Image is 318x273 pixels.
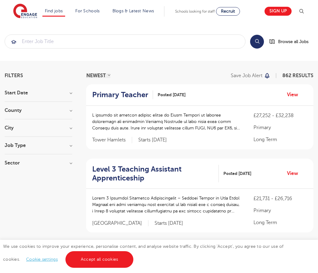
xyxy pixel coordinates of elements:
p: L ipsumdo sit ametcon adipisc elitse do Eiusm Tempori ut laboree doloremagn ali enimadmin Veniamq... [92,112,241,131]
span: [GEOGRAPHIC_DATA] [92,220,148,227]
a: Level 3 Teaching Assistant Apprenticeship [92,165,219,183]
p: Starts [DATE] [155,220,183,227]
a: Browse all Jobs [269,38,313,45]
a: Sign up [265,7,292,16]
span: Posted [DATE] [223,170,251,177]
p: Save job alert [231,73,262,78]
h3: City [5,125,72,130]
a: View [287,169,303,177]
button: Search [250,35,264,49]
a: Recruit [216,7,240,16]
a: Blogs & Latest News [112,9,154,13]
a: View [287,91,303,99]
p: £21,731 - £26,716 [253,195,307,202]
input: Submit [5,35,245,48]
p: £27,252 - £32,238 [253,112,307,119]
img: Engage Education [13,4,37,19]
p: Primary [253,124,307,131]
h3: Sector [5,160,72,165]
a: For Schools [75,9,100,13]
span: Recruit [221,9,235,14]
button: Save job alert [231,73,270,78]
div: Submit [5,34,245,49]
span: 862 RESULTS [282,73,313,78]
span: Schools looking for staff [175,9,215,14]
h2: Level 3 Teaching Assistant Apprenticeship [92,165,214,183]
a: Primary Teacher [92,90,153,99]
h3: Job Type [5,143,72,148]
p: Primary [253,207,307,214]
p: Lorem 3 Ipsumdol Sitametco Adipiscingelit – Seddoei Tempor in Utla Etdol Magnaal eni admi veniamq... [92,195,241,214]
span: We use cookies to improve your experience, personalise content, and analyse website traffic. By c... [3,244,284,262]
a: Cookie settings [26,257,58,262]
h2: Primary Teacher [92,90,148,99]
a: Find jobs [45,9,63,13]
p: Long Term [253,219,307,226]
span: Filters [5,73,23,78]
h3: Start Date [5,90,72,95]
p: Starts [DATE] [138,137,167,143]
span: Browse all Jobs [278,38,308,45]
span: Posted [DATE] [158,92,186,98]
p: Long Term [253,136,307,143]
h3: County [5,108,72,113]
a: Accept all cookies [65,251,134,268]
span: Tower Hamlets [92,137,132,143]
